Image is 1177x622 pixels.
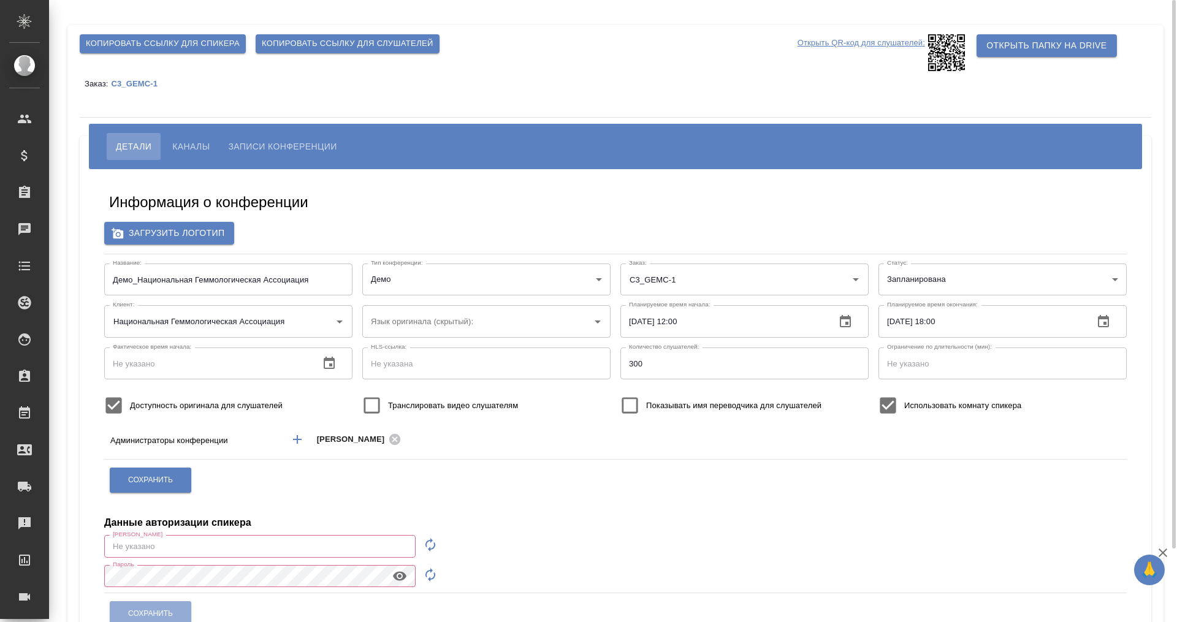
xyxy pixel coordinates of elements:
[172,139,210,154] span: Каналы
[110,468,191,493] button: Сохранить
[262,37,433,51] span: Копировать ссылку для слушателей
[128,475,173,485] span: Сохранить
[86,37,240,51] span: Копировать ссылку для спикера
[104,535,416,557] input: Не указано
[111,78,167,88] a: C3_GEMC-1
[1030,438,1032,441] button: Open
[104,264,352,295] input: Не указан
[114,226,224,241] span: Загрузить логотип
[986,38,1107,53] span: Открыть папку на Drive
[904,400,1021,412] span: Использовать комнату спикера
[878,264,1127,295] div: Запланирована
[317,431,405,447] div: [PERSON_NAME]
[111,79,167,88] p: C3_GEMC-1
[620,305,826,337] input: Не указано
[109,192,308,212] h5: Информация о конференции
[388,400,518,412] span: Транслировать видео слушателям
[589,313,606,330] button: Open
[104,515,251,530] h4: Данные авторизации спикера
[331,313,348,330] button: Open
[110,434,279,447] p: Администраторы конференции
[104,222,234,245] label: Загрузить логотип
[362,347,611,379] input: Не указана
[847,271,864,288] button: Open
[80,34,246,53] button: Копировать ссылку для спикера
[362,264,611,295] div: Демо
[646,400,821,412] span: Показывать имя переводчика для слушателей
[878,305,1084,337] input: Не указано
[116,139,151,154] span: Детали
[798,34,925,71] p: Открыть QR-код для слушателей:
[228,139,337,154] span: Записи конференции
[878,347,1127,379] input: Не указано
[130,400,283,412] span: Доступность оригинала для слушателей
[1134,555,1165,585] button: 🙏
[317,433,392,446] span: [PERSON_NAME]
[977,34,1116,57] button: Открыть папку на Drive
[85,79,111,88] p: Заказ:
[283,425,312,454] button: Добавить менеджера
[104,347,310,379] input: Не указано
[620,347,869,379] input: Не указано
[256,34,440,53] button: Копировать ссылку для слушателей
[1139,557,1160,583] span: 🙏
